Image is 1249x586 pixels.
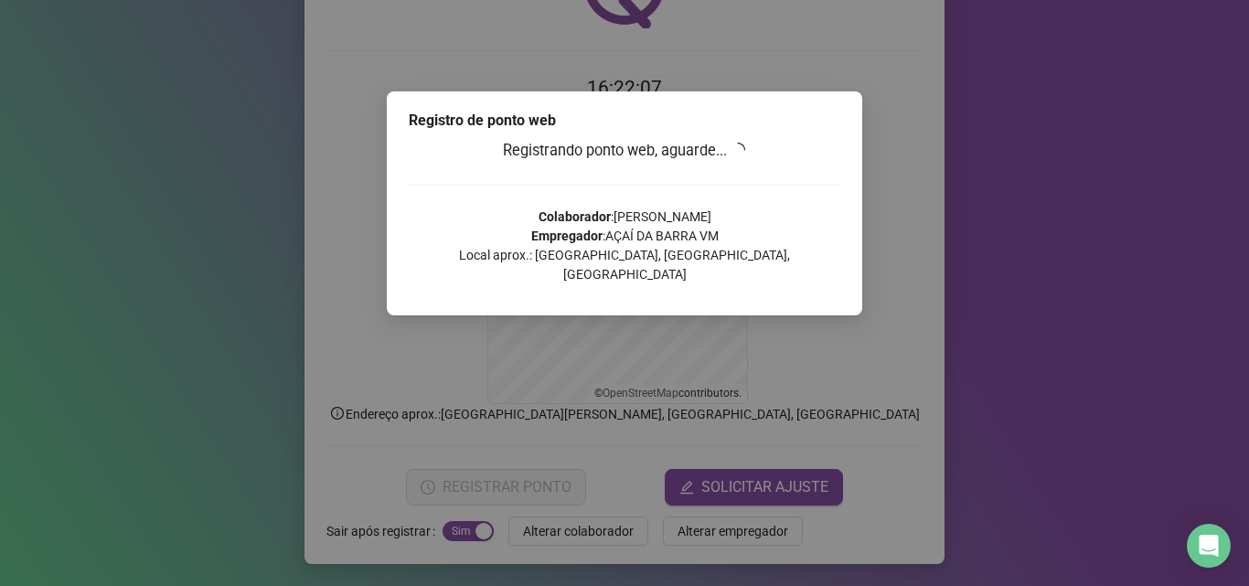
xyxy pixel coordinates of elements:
[409,110,840,132] div: Registro de ponto web
[409,208,840,284] p: : [PERSON_NAME] : AÇAÍ DA BARRA VM Local aprox.: [GEOGRAPHIC_DATA], [GEOGRAPHIC_DATA], [GEOGRAPHI...
[409,139,840,163] h3: Registrando ponto web, aguarde...
[531,229,603,243] strong: Empregador
[1187,524,1231,568] div: Open Intercom Messenger
[730,141,747,158] span: loading
[539,209,611,224] strong: Colaborador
